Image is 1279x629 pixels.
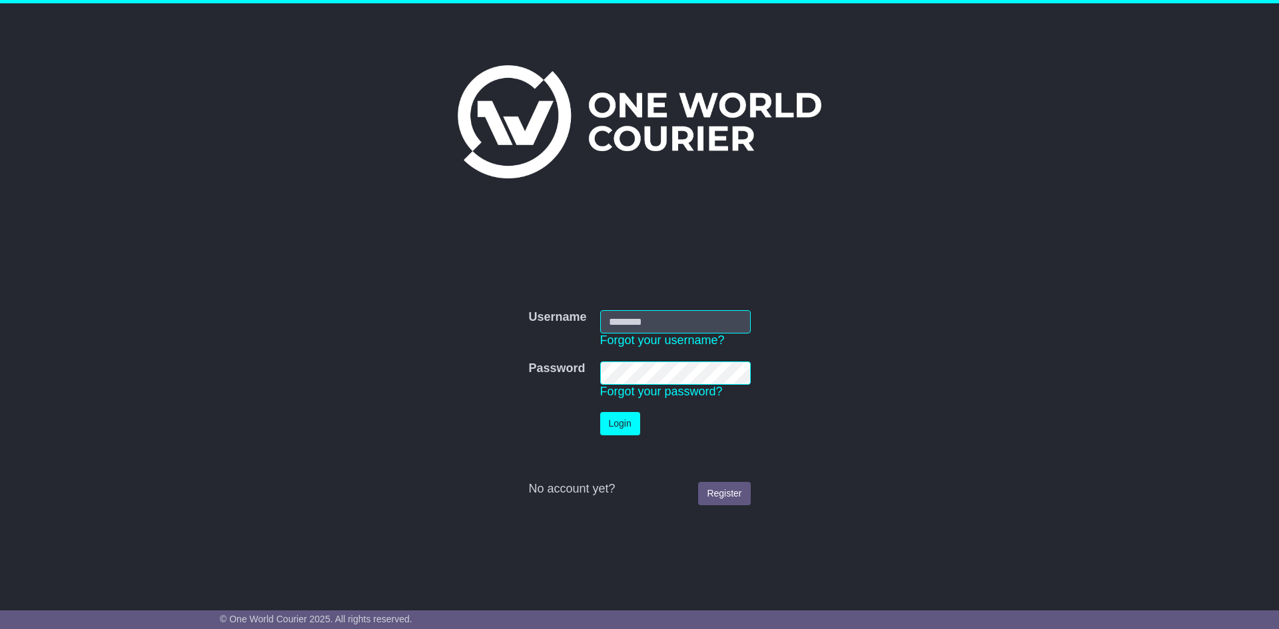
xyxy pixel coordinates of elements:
span: © One World Courier 2025. All rights reserved. [220,614,412,624]
a: Register [698,482,750,505]
div: No account yet? [528,482,750,497]
a: Forgot your password? [600,385,723,398]
button: Login [600,412,640,435]
a: Forgot your username? [600,333,725,347]
img: One World [458,65,821,178]
label: Username [528,310,586,325]
label: Password [528,361,585,376]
